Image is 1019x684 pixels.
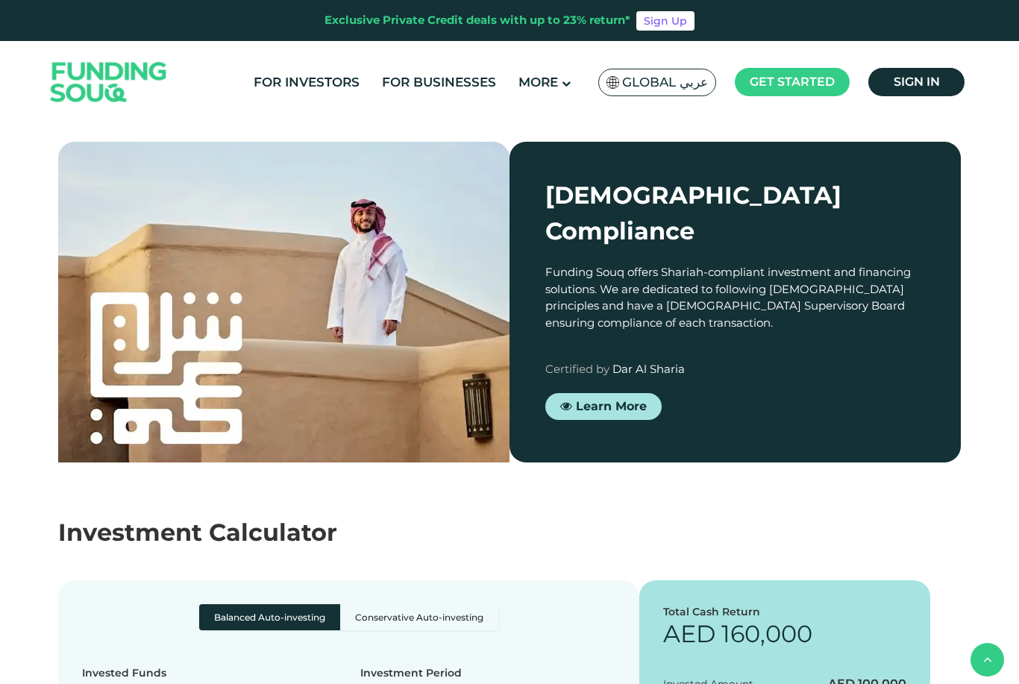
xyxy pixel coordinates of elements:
span: Dar Al Sharia [612,362,685,376]
div: Total Cash Return [663,604,906,620]
div: Funding Souq offers Shariah-compliant investment and financing solutions. We are dedicated to fol... [545,264,925,331]
a: Sign in [868,68,965,96]
img: SA Flag [606,76,620,89]
button: back [971,643,1004,677]
a: For Businesses [378,70,500,95]
span: AED [663,619,715,648]
span: Get started [750,75,835,89]
span: Sign in [894,75,940,89]
div: Invested Funds [82,665,233,681]
div: [DEMOGRAPHIC_DATA] Compliance [545,178,925,249]
a: Sign Up [636,11,695,31]
span: Investment [58,518,202,547]
a: Learn More [545,392,662,419]
label: Conservative Auto-investing [340,604,498,630]
span: Calculator [209,518,337,547]
span: Global عربي [622,74,708,91]
label: Balanced Auto-investing [199,604,340,630]
span: 160,000 [721,619,812,648]
div: Basic radio toggle button group [199,604,498,630]
span: Learn More [576,398,647,412]
img: shariah-img [58,142,509,477]
div: Investment Period [360,665,462,681]
span: Certified by [545,362,609,376]
a: For Investors [250,70,363,95]
div: Exclusive Private Credit deals with up to 23% return* [324,12,630,29]
img: Logo [36,45,182,120]
span: More [518,75,558,90]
